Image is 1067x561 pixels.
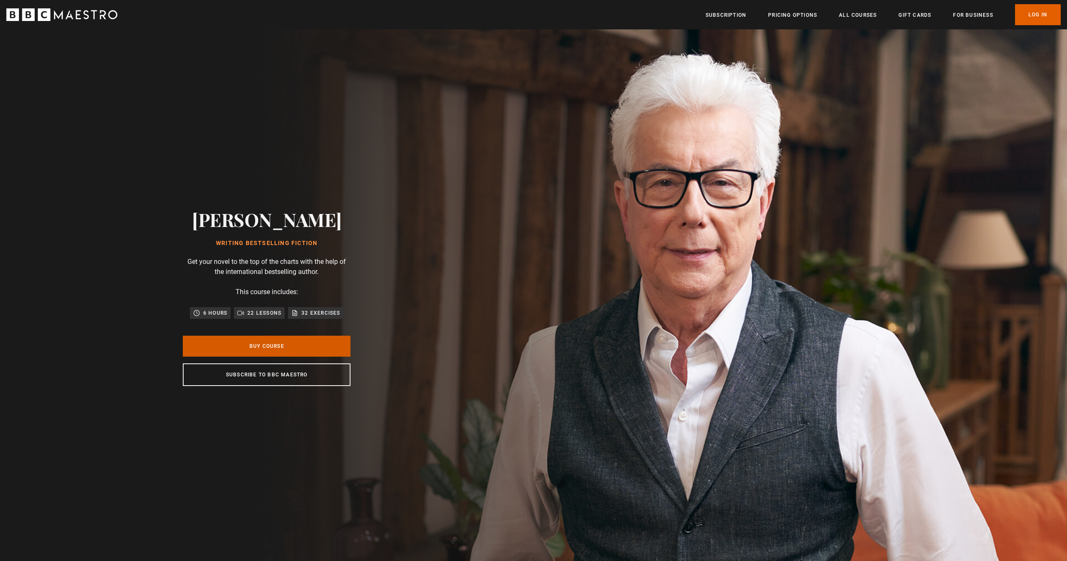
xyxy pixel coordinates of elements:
a: Subscribe to BBC Maestro [183,363,350,386]
nav: Primary [706,4,1061,25]
p: Get your novel to the top of the charts with the help of the international bestselling author. [183,257,350,277]
p: 32 exercises [301,309,340,317]
a: For business [953,11,993,19]
svg: BBC Maestro [6,8,117,21]
p: 6 hours [203,309,227,317]
a: Gift Cards [898,11,931,19]
a: All Courses [839,11,877,19]
h1: Writing Bestselling Fiction [192,240,342,247]
a: Buy Course [183,336,350,357]
p: 22 lessons [247,309,281,317]
a: Subscription [706,11,746,19]
a: Pricing Options [768,11,817,19]
p: This course includes: [236,287,298,297]
h2: [PERSON_NAME] [192,209,342,230]
a: Log In [1015,4,1061,25]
